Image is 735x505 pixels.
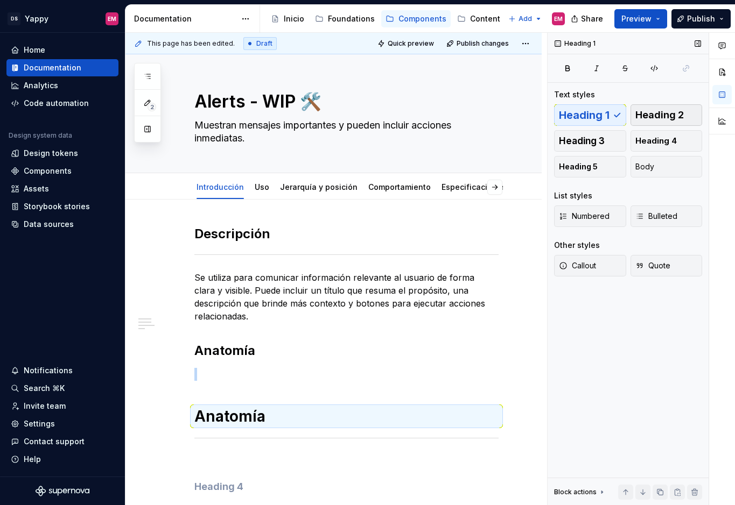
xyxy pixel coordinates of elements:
a: Introducción [197,182,244,191]
h2: Descripción [194,225,499,243]
span: This page has been edited. [147,39,235,48]
div: Contact support [24,436,85,447]
span: Heading 4 [635,136,677,146]
div: Uso [250,175,274,198]
button: DSYappyEM [2,7,123,30]
button: Bulleted [631,205,703,227]
div: Especificaciones [437,175,510,198]
div: Assets [24,183,49,194]
div: Search ⌘K [24,383,65,394]
div: Jerarquía y posición [276,175,362,198]
button: Help [6,451,118,468]
div: Help [24,454,41,465]
button: Quick preview [374,36,439,51]
a: Data sources [6,216,118,233]
div: EM [554,15,563,23]
div: Components [24,166,72,176]
div: Storybook stories [24,201,90,212]
button: Preview [614,9,667,29]
textarea: Alerts - WIP 🛠️ [192,89,496,115]
textarea: Muestran mensajes importantes y pueden incluir acciones inmediatas. [192,117,496,147]
button: Heading 3 [554,130,626,152]
div: Content [470,13,500,24]
div: Other styles [554,240,600,251]
div: Invite team [24,401,66,411]
span: Callout [559,260,596,271]
div: Foundations [328,13,375,24]
a: Foundations [311,10,379,27]
a: Invite team [6,397,118,415]
button: Heading 5 [554,156,626,177]
div: Yappy [25,13,48,24]
h2: Anatomía [194,342,499,359]
button: Numbered [554,205,626,227]
button: Body [631,156,703,177]
a: Components [6,162,118,180]
span: Body [635,161,654,172]
button: Share [565,9,610,29]
span: Heading 2 [635,110,684,120]
button: Notifications [6,362,118,379]
div: Page tree [267,8,503,30]
a: Content [453,10,505,27]
div: Introducción [192,175,248,198]
div: Design system data [9,131,72,140]
a: Especificaciones [442,182,506,191]
div: DS [8,12,20,25]
a: Assets [6,180,118,197]
a: Design tokens [6,145,118,162]
span: Quick preview [388,39,434,48]
span: Share [581,13,603,24]
a: Code automation [6,95,118,112]
div: Documentation [24,62,81,73]
div: List styles [554,190,592,201]
div: Block actions [554,488,597,496]
a: Analytics [6,77,118,94]
div: Home [24,45,45,55]
span: Numbered [559,211,610,222]
button: Callout [554,255,626,276]
button: Search ⌘K [6,380,118,397]
div: Design tokens [24,148,78,159]
a: Comportamiento [368,182,431,191]
a: Home [6,41,118,59]
div: EM [108,15,116,23]
a: Inicio [267,10,309,27]
button: Publish changes [443,36,514,51]
svg: Supernova Logo [36,486,89,496]
span: Draft [256,39,272,48]
button: Heading 2 [631,104,703,126]
div: Comportamiento [364,175,435,198]
a: Storybook stories [6,198,118,215]
span: Add [519,15,532,23]
span: Quote [635,260,670,271]
button: Heading 4 [631,130,703,152]
span: Preview [621,13,652,24]
span: Heading 5 [559,161,598,172]
button: Quote [631,255,703,276]
a: Uso [255,182,269,191]
button: Contact support [6,433,118,450]
button: Add [505,11,545,26]
div: Settings [24,418,55,429]
div: Text styles [554,89,595,100]
span: Publish [687,13,715,24]
div: Inicio [284,13,304,24]
p: Se utiliza para comunicar información relevante al usuario de forma clara y visible. Puede inclui... [194,271,499,323]
button: Publish [671,9,731,29]
div: Data sources [24,219,74,230]
h1: Anatomía [194,407,499,426]
a: Jerarquía y posición [280,182,358,191]
span: 2 [148,103,156,111]
div: Components [398,13,446,24]
div: Analytics [24,80,58,91]
div: Block actions [554,485,606,500]
a: Components [381,10,451,27]
span: Heading 3 [559,136,605,146]
div: Documentation [134,13,236,24]
span: Publish changes [457,39,509,48]
div: Code automation [24,98,89,109]
div: Notifications [24,365,73,376]
a: Settings [6,415,118,432]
